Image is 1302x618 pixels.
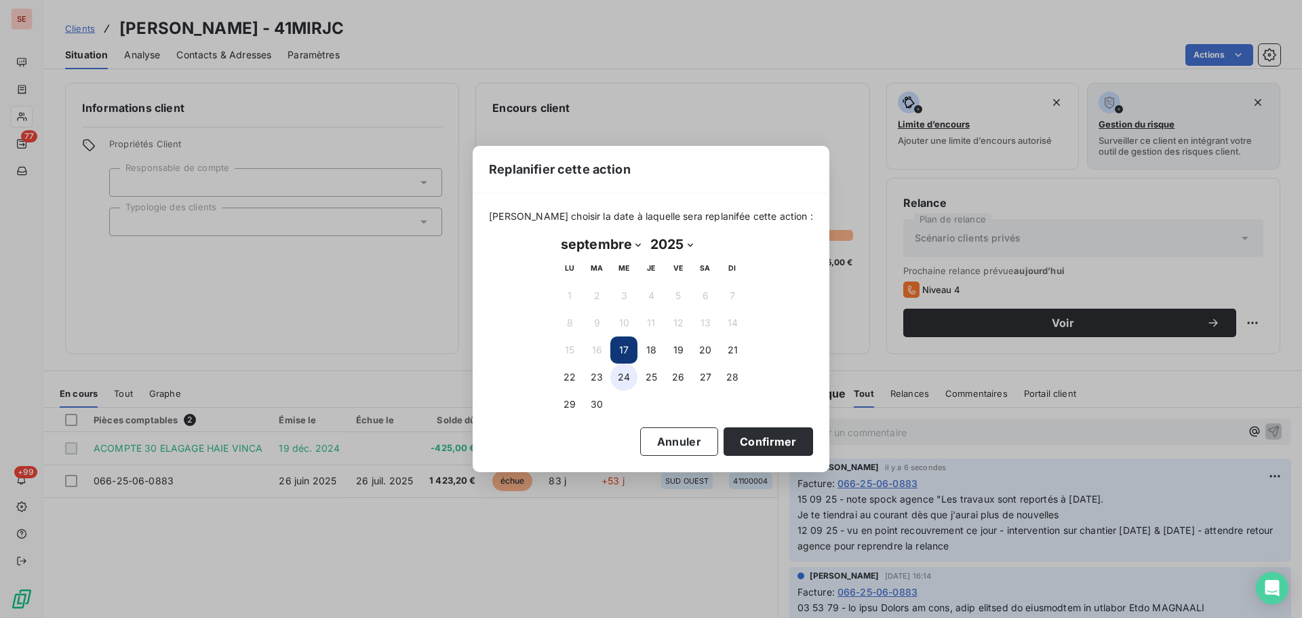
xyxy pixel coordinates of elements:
button: 8 [556,309,583,336]
span: Replanifier cette action [489,160,631,178]
th: lundi [556,255,583,282]
div: Open Intercom Messenger [1256,572,1288,604]
th: dimanche [719,255,746,282]
button: 7 [719,282,746,309]
button: 1 [556,282,583,309]
span: [PERSON_NAME] choisir la date à laquelle sera replanifée cette action : [489,210,813,223]
button: 22 [556,364,583,391]
button: 6 [692,282,719,309]
button: 30 [583,391,610,418]
button: 23 [583,364,610,391]
button: 26 [665,364,692,391]
button: 21 [719,336,746,364]
button: 9 [583,309,610,336]
th: vendredi [665,255,692,282]
button: 27 [692,364,719,391]
button: 14 [719,309,746,336]
button: 5 [665,282,692,309]
button: 25 [637,364,665,391]
button: 13 [692,309,719,336]
button: Confirmer [724,427,813,456]
th: jeudi [637,255,665,282]
button: 2 [583,282,610,309]
button: Annuler [640,427,718,456]
button: 17 [610,336,637,364]
button: 28 [719,364,746,391]
button: 20 [692,336,719,364]
button: 4 [637,282,665,309]
button: 3 [610,282,637,309]
button: 29 [556,391,583,418]
th: samedi [692,255,719,282]
button: 12 [665,309,692,336]
th: mercredi [610,255,637,282]
button: 18 [637,336,665,364]
button: 24 [610,364,637,391]
button: 11 [637,309,665,336]
button: 10 [610,309,637,336]
th: mardi [583,255,610,282]
button: 16 [583,336,610,364]
button: 15 [556,336,583,364]
button: 19 [665,336,692,364]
